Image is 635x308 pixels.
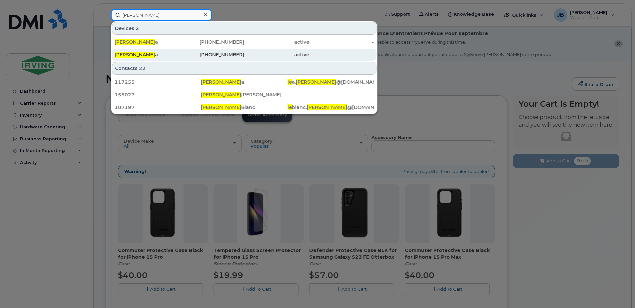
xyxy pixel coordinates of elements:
span: [PERSON_NAME] [115,52,155,58]
span: 22 [139,65,146,72]
div: Contacts [112,62,376,75]
span: le [288,79,292,85]
span: [PERSON_NAME] [201,92,241,98]
span: [PERSON_NAME] [115,39,155,45]
span: le [288,104,292,110]
a: [PERSON_NAME]a[PHONE_NUMBER]active- [112,49,376,61]
div: - [288,91,374,98]
div: active [244,51,309,58]
span: [PERSON_NAME] [296,79,336,85]
span: [PERSON_NAME] [307,104,347,110]
a: 155027[PERSON_NAME][PERSON_NAME]- [112,89,376,101]
div: - [309,39,374,45]
div: [PHONE_NUMBER] [180,39,245,45]
span: [PERSON_NAME] [201,104,241,110]
div: active [244,39,309,45]
div: 155027 [115,91,201,98]
span: [PERSON_NAME] [201,79,241,85]
div: 117255 [115,79,201,85]
a: 107197[PERSON_NAME]Blancleblanc.[PERSON_NAME]@[DOMAIN_NAME] [112,101,376,113]
div: blanc. @[DOMAIN_NAME] [288,104,374,111]
div: [PERSON_NAME] [201,91,287,98]
div: a [115,51,180,58]
div: 107197 [115,104,201,111]
div: [PHONE_NUMBER] [180,51,245,58]
a: [PERSON_NAME]a[PHONE_NUMBER]active- [112,36,376,48]
a: 117255[PERSON_NAME]alea.[PERSON_NAME]@[DOMAIN_NAME] [112,76,376,88]
div: a. @[DOMAIN_NAME] [288,79,374,85]
div: Devices [112,22,376,35]
div: a [115,39,180,45]
div: - [309,51,374,58]
span: 2 [136,25,139,32]
div: Blanc [201,104,287,111]
div: a [201,79,287,85]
